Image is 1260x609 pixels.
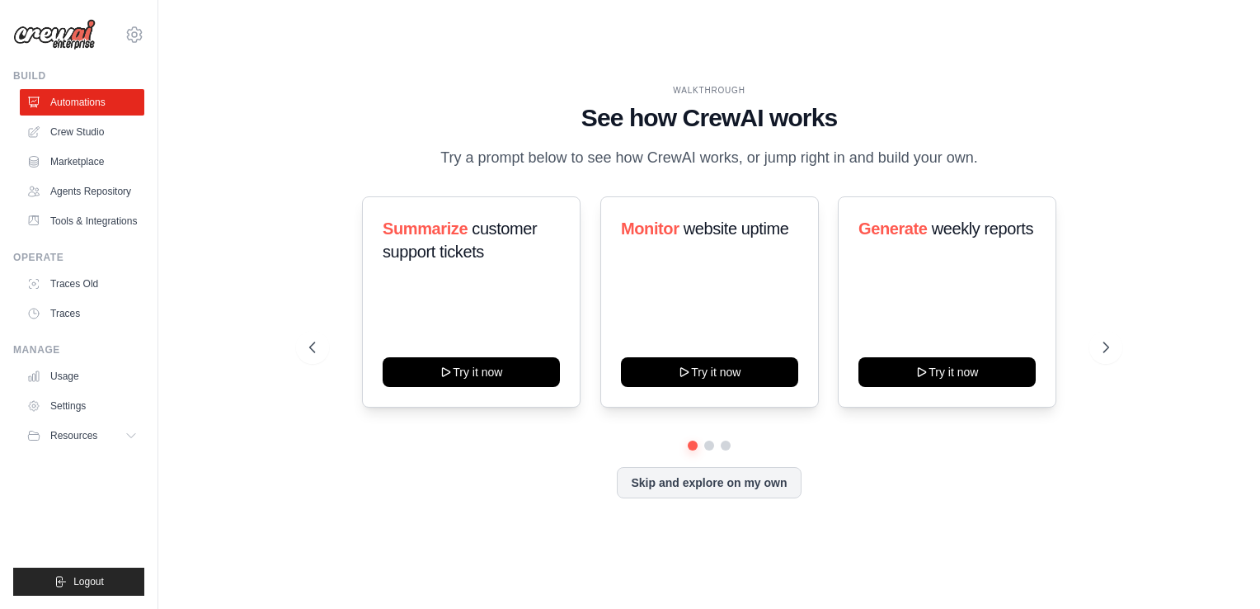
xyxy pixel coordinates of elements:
[309,84,1109,97] div: WALKTHROUGH
[20,393,144,419] a: Settings
[20,89,144,116] a: Automations
[13,568,144,596] button: Logout
[20,119,144,145] a: Crew Studio
[20,300,144,327] a: Traces
[13,19,96,50] img: Logo
[932,220,1033,238] span: weekly reports
[20,423,144,449] button: Resources
[50,429,97,442] span: Resources
[13,251,144,264] div: Operate
[20,149,144,175] a: Marketplace
[858,357,1036,387] button: Try it now
[20,208,144,234] a: Tools & Integrations
[683,220,788,238] span: website uptime
[858,220,928,238] span: Generate
[20,363,144,389] a: Usage
[621,357,798,387] button: Try it now
[20,271,144,297] a: Traces Old
[309,103,1109,133] h1: See how CrewAI works
[432,146,986,170] p: Try a prompt below to see how CrewAI works, or jump right in and build your own.
[20,178,144,205] a: Agents Repository
[13,343,144,356] div: Manage
[621,220,679,238] span: Monitor
[13,69,144,83] div: Build
[383,357,560,387] button: Try it now
[617,467,801,498] button: Skip and explore on my own
[73,575,104,588] span: Logout
[383,220,468,238] span: Summarize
